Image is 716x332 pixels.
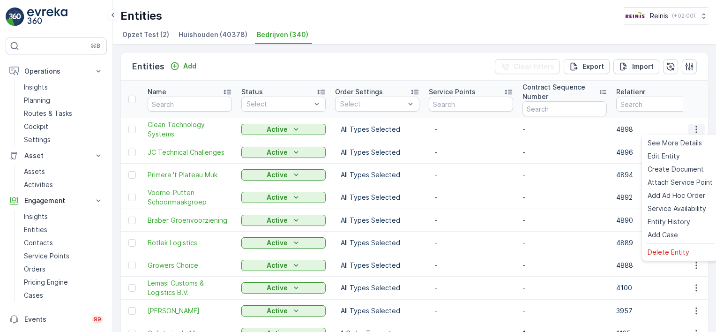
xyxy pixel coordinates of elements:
[91,42,100,50] p: ⌘B
[518,277,612,300] td: -
[20,263,107,276] a: Orders
[267,238,288,248] p: Active
[24,135,51,144] p: Settings
[672,12,695,20] p: ( +02:00 )
[612,232,705,254] td: 4889
[518,141,612,164] td: -
[267,261,288,270] p: Active
[20,249,107,263] a: Service Points
[648,248,689,257] span: Delete Entity
[429,87,476,97] p: Service Points
[612,164,705,186] td: 4894
[241,305,326,317] button: Active
[518,118,612,141] td: -
[24,83,48,92] p: Insights
[241,215,326,226] button: Active
[20,165,107,178] a: Assets
[616,97,701,112] input: Search
[267,216,288,225] p: Active
[650,11,668,21] p: Reinis
[624,11,646,21] img: Reinis-Logo-Vrijstaand_Tekengebied-1-copy2_aBO4n7j.png
[128,239,136,247] div: Toggle Row Selected
[612,186,705,209] td: 4892
[20,178,107,191] a: Activities
[341,193,414,202] p: All Types Selected
[246,99,311,109] p: Select
[241,260,326,271] button: Active
[341,283,414,293] p: All Types Selected
[341,170,414,180] p: All Types Selected
[341,238,414,248] p: All Types Selected
[632,62,654,71] p: Import
[241,282,326,294] button: Active
[612,277,705,300] td: 4100
[20,276,107,289] a: Pricing Engine
[20,289,107,302] a: Cases
[148,306,232,316] a: Yentl's
[128,194,136,201] div: Toggle Row Selected
[6,310,107,329] a: Events99
[24,196,88,205] p: Engagement
[6,62,107,81] button: Operations
[648,165,704,174] span: Create Document
[148,306,232,316] span: [PERSON_NAME]
[148,97,232,112] input: Search
[612,300,705,322] td: 3957
[267,148,288,157] p: Active
[148,279,232,297] a: Lemasi Customs & Logistics B.V.
[335,87,383,97] p: Order Settings
[148,148,232,157] span: JC Technical Challenges
[24,167,45,176] p: Assets
[612,209,705,232] td: 4890
[148,238,232,248] span: Botlek Logistics
[267,125,288,134] p: Active
[24,291,43,300] p: Cases
[128,217,136,224] div: Toggle Row Selected
[241,237,326,249] button: Active
[24,109,72,118] p: Routes & Tasks
[27,8,67,26] img: logo_light-DOdMpM7g.png
[20,81,107,94] a: Insights
[434,261,507,270] p: -
[24,225,47,234] p: Entities
[128,284,136,292] div: Toggle Row Selected
[241,169,326,181] button: Active
[94,316,101,323] p: 99
[24,264,45,274] p: Orders
[648,138,702,148] span: See More Details
[648,217,690,226] span: Entity History
[648,151,680,161] span: Edit Entity
[24,315,86,324] p: Events
[148,261,232,270] a: Growers Choice
[241,147,326,158] button: Active
[20,94,107,107] a: Planning
[267,283,288,293] p: Active
[20,133,107,146] a: Settings
[24,151,88,160] p: Asset
[518,300,612,322] td: -
[6,146,107,165] button: Asset
[166,60,200,72] button: Add
[612,118,705,141] td: 4898
[24,278,68,287] p: Pricing Engine
[128,171,136,179] div: Toggle Row Selected
[267,193,288,202] p: Active
[518,164,612,186] td: -
[434,283,507,293] p: -
[518,254,612,277] td: -
[514,62,554,71] p: Clear Filters
[241,87,263,97] p: Status
[20,210,107,223] a: Insights
[24,251,69,261] p: Service Points
[122,30,169,39] span: Opzet Test (2)
[148,120,232,139] a: Clean Technology Systems
[648,191,705,200] span: Add Ad Hoc Order
[24,212,48,221] p: Insights
[6,8,24,26] img: logo
[148,170,232,180] a: Primera 't Plateau Muk
[518,232,612,254] td: -
[341,148,414,157] p: All Types Selected
[616,87,645,97] p: Relatienr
